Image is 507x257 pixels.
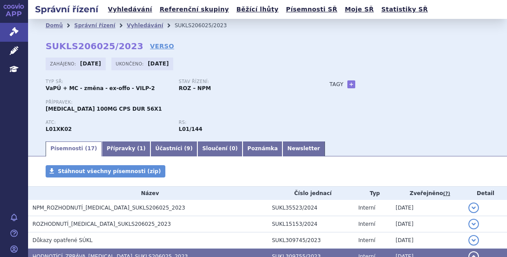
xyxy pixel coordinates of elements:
[32,221,171,227] span: ROZHODNUTÍ_ZEJULA_SUKLS206025_2023
[358,237,375,243] span: Interní
[102,141,150,156] a: Přípravky (1)
[378,4,430,15] a: Statistiky SŘ
[46,85,155,91] strong: VaPÚ + MC - změna - ex-offo - VILP-2
[175,19,238,32] li: SUKLS206025/2023
[46,22,63,29] a: Domů
[234,4,281,15] a: Běžící lhůty
[150,141,197,156] a: Účastníci (9)
[28,3,105,15] h2: Správní řízení
[282,141,325,156] a: Newsletter
[116,60,146,67] span: Ukončeno:
[268,200,354,216] td: SUKL35523/2024
[46,79,170,84] p: Typ SŘ:
[139,145,143,152] span: 1
[232,145,235,152] span: 0
[32,237,93,243] span: Důkazy opatřené SÚKL
[243,141,282,156] a: Poznámka
[148,61,169,67] strong: [DATE]
[391,200,464,216] td: [DATE]
[46,41,143,51] strong: SUKLS206025/2023
[46,165,165,177] a: Stáhnout všechny písemnosti (zip)
[468,203,479,213] button: detail
[342,4,376,15] a: Moje SŘ
[197,141,243,156] a: Sloučení (0)
[179,126,203,132] strong: niraparib
[391,216,464,232] td: [DATE]
[354,187,391,200] th: Typ
[32,205,185,211] span: NPM_ROZHODNUTÍ_ZEJULA_SUKLS206025_2023
[468,235,479,246] button: detail
[46,126,72,132] strong: NIRAPARIB
[50,60,78,67] span: Zahájeno:
[46,120,170,125] p: ATC:
[358,221,375,227] span: Interní
[358,205,375,211] span: Interní
[150,42,174,51] a: VERSO
[105,4,155,15] a: Vyhledávání
[268,216,354,232] td: SUKL15153/2024
[391,187,464,200] th: Zveřejněno
[464,187,507,200] th: Detail
[179,120,303,125] p: RS:
[186,145,190,152] span: 9
[443,191,450,197] abbr: (?)
[179,79,303,84] p: Stav řízení:
[391,232,464,249] td: [DATE]
[74,22,115,29] a: Správní řízení
[46,106,162,112] span: [MEDICAL_DATA] 100MG CPS DUR 56X1
[329,79,343,90] h3: Tagy
[80,61,101,67] strong: [DATE]
[268,187,354,200] th: Číslo jednací
[347,80,355,88] a: +
[283,4,340,15] a: Písemnosti SŘ
[87,145,95,152] span: 17
[179,85,211,91] strong: ROZ – NPM
[46,100,312,105] p: Přípravek:
[268,232,354,249] td: SUKL309745/2023
[127,22,163,29] a: Vyhledávání
[157,4,232,15] a: Referenční skupiny
[58,168,161,174] span: Stáhnout všechny písemnosti (zip)
[468,219,479,229] button: detail
[28,187,268,200] th: Název
[46,141,102,156] a: Písemnosti (17)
